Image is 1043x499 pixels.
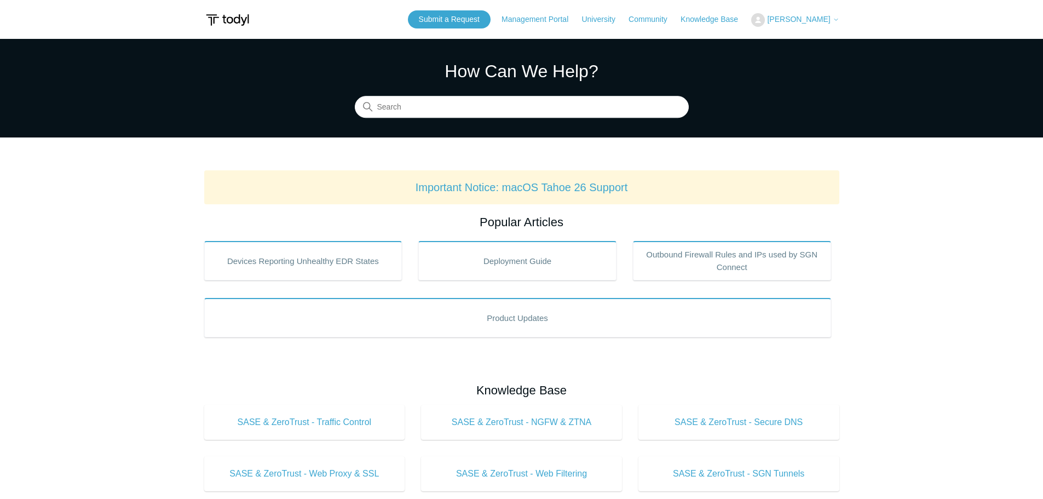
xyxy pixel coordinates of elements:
a: SASE & ZeroTrust - Traffic Control [204,405,405,440]
a: SASE & ZeroTrust - SGN Tunnels [638,456,839,491]
h2: Popular Articles [204,213,839,231]
span: SASE & ZeroTrust - Web Filtering [437,467,606,480]
a: Management Portal [502,14,579,25]
a: Community [629,14,678,25]
a: Knowledge Base [681,14,749,25]
span: [PERSON_NAME] [767,15,830,24]
a: Submit a Request [408,10,491,28]
a: SASE & ZeroTrust - Web Filtering [421,456,622,491]
span: SASE & ZeroTrust - NGFW & ZTNA [437,416,606,429]
input: Search [355,96,689,118]
a: University [581,14,626,25]
button: [PERSON_NAME] [751,13,839,27]
span: SASE & ZeroTrust - SGN Tunnels [655,467,823,480]
a: Devices Reporting Unhealthy EDR States [204,241,402,280]
img: Todyl Support Center Help Center home page [204,10,251,30]
h2: Knowledge Base [204,381,839,399]
a: SASE & ZeroTrust - Web Proxy & SSL [204,456,405,491]
span: SASE & ZeroTrust - Web Proxy & SSL [221,467,389,480]
a: SASE & ZeroTrust - NGFW & ZTNA [421,405,622,440]
a: Important Notice: macOS Tahoe 26 Support [416,181,628,193]
h1: How Can We Help? [355,58,689,84]
a: SASE & ZeroTrust - Secure DNS [638,405,839,440]
a: Outbound Firewall Rules and IPs used by SGN Connect [633,241,831,280]
a: Deployment Guide [418,241,616,280]
a: Product Updates [204,298,831,337]
span: SASE & ZeroTrust - Secure DNS [655,416,823,429]
span: SASE & ZeroTrust - Traffic Control [221,416,389,429]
